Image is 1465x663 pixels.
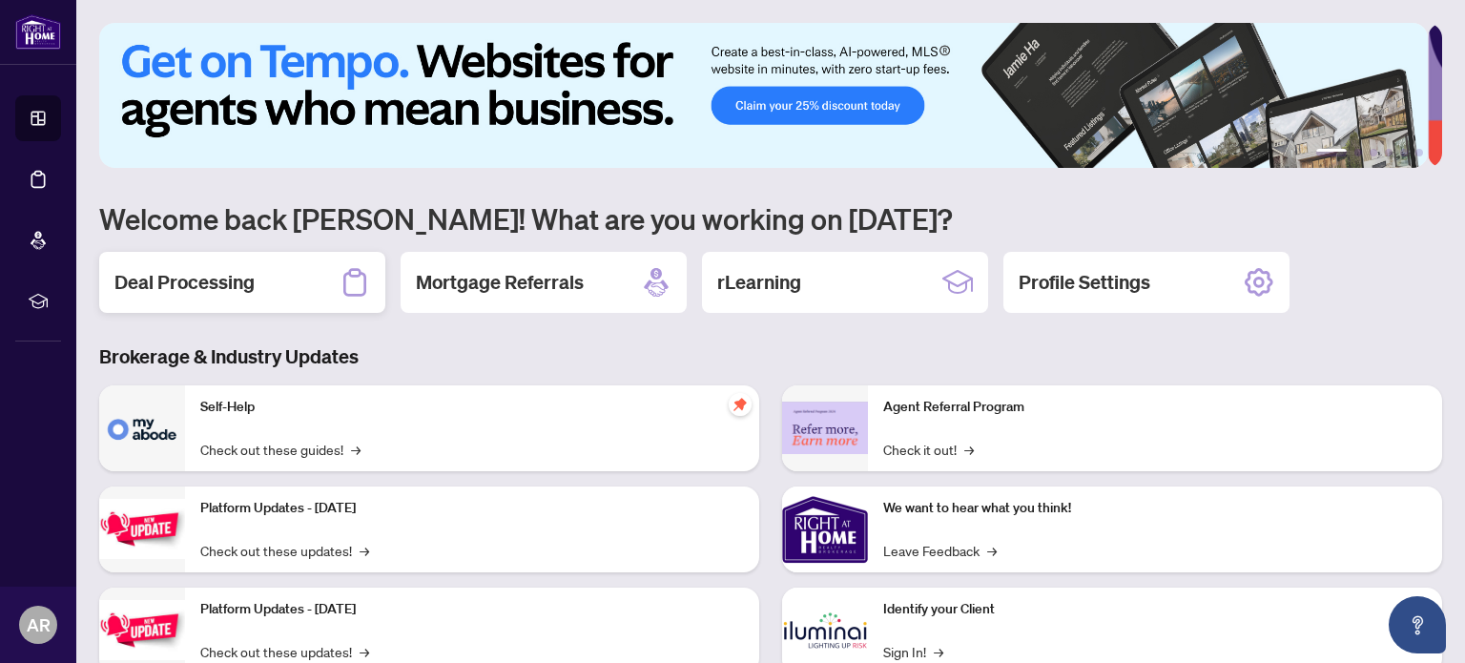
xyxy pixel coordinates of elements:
[1019,269,1150,296] h2: Profile Settings
[782,402,868,454] img: Agent Referral Program
[782,487,868,572] img: We want to hear what you think!
[1400,149,1408,156] button: 5
[99,23,1428,168] img: Slide 0
[200,397,744,418] p: Self-Help
[99,600,185,660] img: Platform Updates - July 8, 2025
[200,599,744,620] p: Platform Updates - [DATE]
[360,641,369,662] span: →
[200,439,361,460] a: Check out these guides!→
[1385,149,1393,156] button: 4
[15,14,61,50] img: logo
[99,385,185,471] img: Self-Help
[200,498,744,519] p: Platform Updates - [DATE]
[200,540,369,561] a: Check out these updates!→
[883,599,1427,620] p: Identify your Client
[416,269,584,296] h2: Mortgage Referrals
[883,498,1427,519] p: We want to hear what you think!
[1354,149,1362,156] button: 2
[99,499,185,559] img: Platform Updates - July 21, 2025
[1316,149,1347,156] button: 1
[27,611,51,638] span: AR
[99,343,1442,370] h3: Brokerage & Industry Updates
[360,540,369,561] span: →
[717,269,801,296] h2: rLearning
[1389,596,1446,653] button: Open asap
[934,641,943,662] span: →
[883,397,1427,418] p: Agent Referral Program
[1370,149,1377,156] button: 3
[114,269,255,296] h2: Deal Processing
[987,540,997,561] span: →
[883,540,997,561] a: Leave Feedback→
[200,641,369,662] a: Check out these updates!→
[351,439,361,460] span: →
[99,200,1442,237] h1: Welcome back [PERSON_NAME]! What are you working on [DATE]?
[883,439,974,460] a: Check it out!→
[729,393,752,416] span: pushpin
[1415,149,1423,156] button: 6
[964,439,974,460] span: →
[883,641,943,662] a: Sign In!→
